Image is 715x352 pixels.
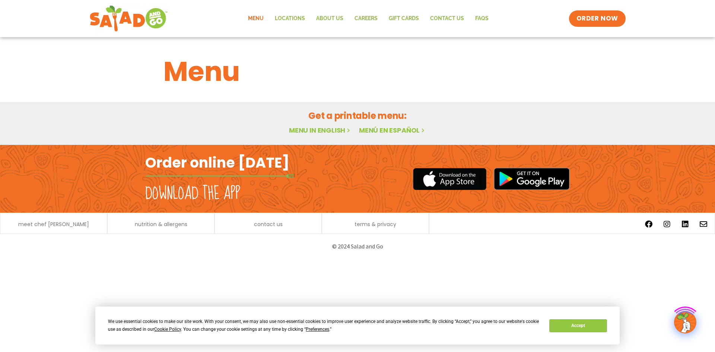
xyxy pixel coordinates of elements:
[254,222,283,227] a: contact us
[242,10,494,27] nav: Menu
[569,10,626,27] a: ORDER NOW
[349,10,383,27] a: Careers
[163,51,552,92] h1: Menu
[383,10,425,27] a: GIFT CARDS
[145,153,289,172] h2: Order online [DATE]
[359,126,426,135] a: Menú en español
[289,126,352,135] a: Menu in English
[549,319,607,332] button: Accept
[413,167,486,191] img: appstore
[425,10,470,27] a: Contact Us
[355,222,396,227] a: terms & privacy
[18,222,89,227] a: meet chef [PERSON_NAME]
[154,327,181,332] span: Cookie Policy
[149,241,566,251] p: © 2024 Salad and Go
[242,10,269,27] a: Menu
[470,10,494,27] a: FAQs
[108,318,540,333] div: We use essential cookies to make our site work. With your consent, we may also use non-essential ...
[269,10,311,27] a: Locations
[135,222,187,227] a: nutrition & allergens
[145,174,294,178] img: fork
[306,327,329,332] span: Preferences
[163,109,552,122] h2: Get a printable menu:
[311,10,349,27] a: About Us
[494,168,570,190] img: google_play
[576,14,618,23] span: ORDER NOW
[95,307,620,345] div: Cookie Consent Prompt
[89,4,168,34] img: new-SAG-logo-768×292
[145,183,240,204] h2: Download the app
